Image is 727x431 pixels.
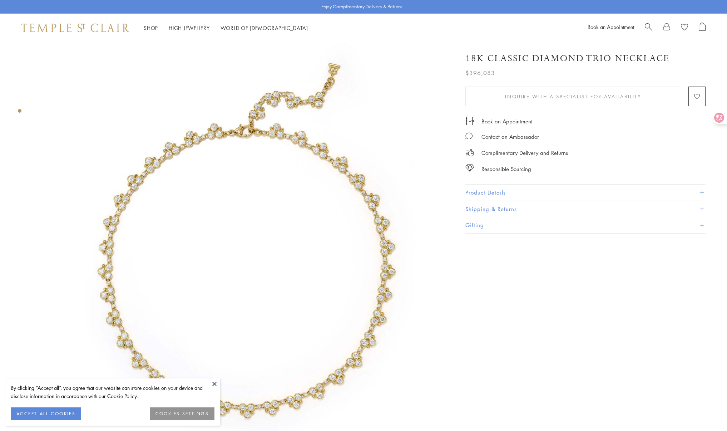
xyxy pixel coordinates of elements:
[645,23,652,33] a: Search
[169,24,210,31] a: High JewelleryHigh Jewellery
[465,68,495,78] span: $396,083
[505,93,641,101] span: Inquire With A Specialist for Availability
[321,3,402,10] p: Enjoy Complimentary Delivery & Returns
[481,165,531,173] div: Responsible Sourcing
[481,132,539,141] div: Contact an Ambassador
[221,24,308,31] a: World of [DEMOGRAPHIC_DATA]World of [DEMOGRAPHIC_DATA]
[588,23,634,30] a: Book an Appointment
[681,23,688,33] a: View Wishlist
[465,148,474,157] img: icon_delivery.svg
[144,24,308,33] nav: Main navigation
[11,407,81,420] button: ACCEPT ALL COOKIES
[11,384,214,400] div: By clicking “Accept all”, you agree that our website can store cookies on your device and disclos...
[481,117,533,125] a: Book an Appointment
[481,148,568,157] p: Complimentary Delivery and Returns
[465,117,474,125] img: icon_appointment.svg
[21,24,129,32] img: Temple St. Clair
[699,23,706,33] a: Open Shopping Bag
[465,52,669,65] h1: 18K Classic Diamond Trio Necklace
[465,201,706,217] button: Shipping & Returns
[150,407,214,420] button: COOKIES SETTINGS
[18,107,21,118] div: Product gallery navigation
[465,132,473,139] img: MessageIcon-01_2.svg
[465,185,706,201] button: Product Details
[465,165,474,172] img: icon_sourcing.svg
[465,87,681,106] button: Inquire With A Specialist for Availability
[144,24,158,31] a: ShopShop
[465,217,706,233] button: Gifting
